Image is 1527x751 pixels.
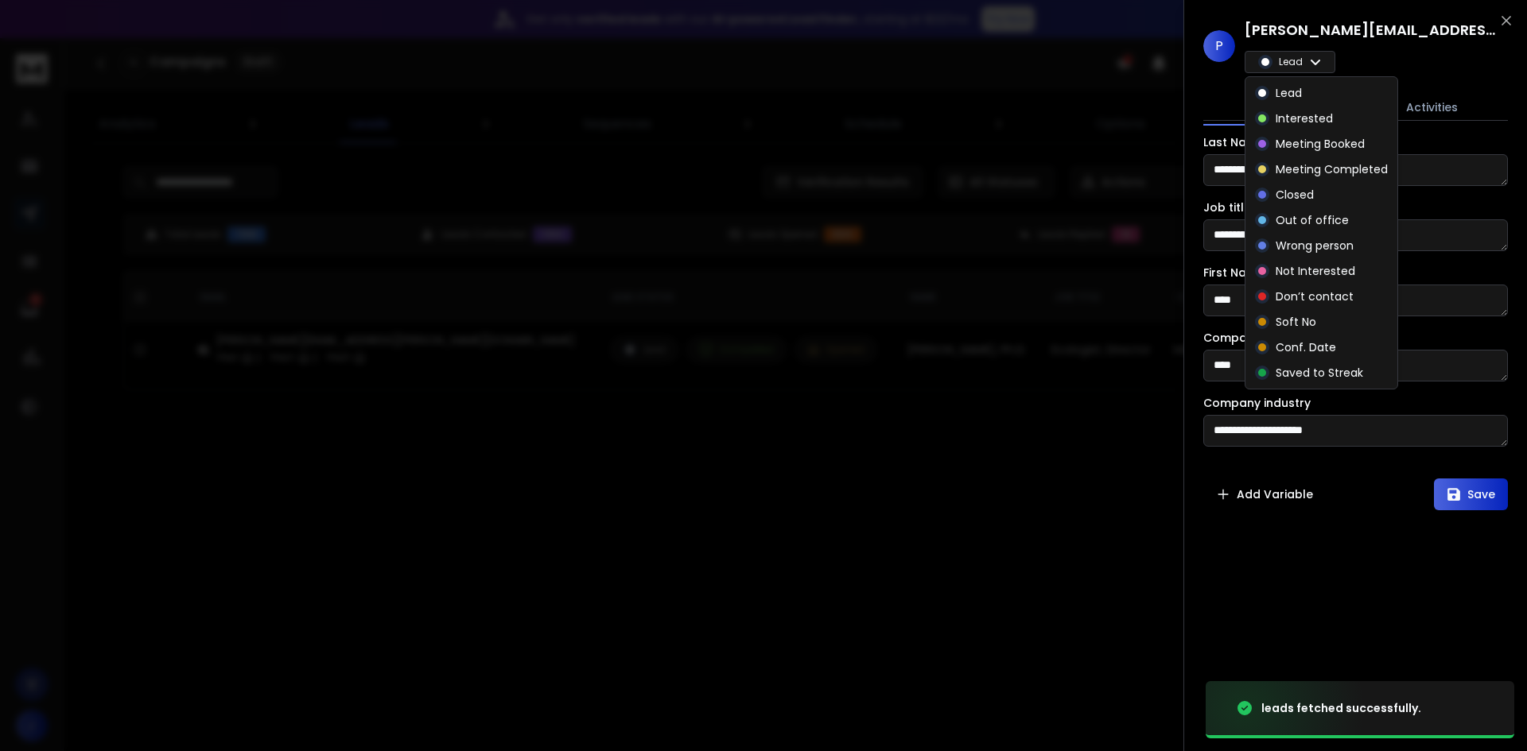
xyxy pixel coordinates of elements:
[1276,212,1349,228] p: Out of office
[1276,187,1314,203] p: Closed
[1276,161,1388,177] p: Meeting Completed
[1276,136,1365,152] p: Meeting Booked
[1276,263,1355,279] p: Not Interested
[1276,85,1302,101] p: Lead
[1276,339,1336,355] p: Conf. Date
[1276,110,1333,126] p: Interested
[1276,314,1316,330] p: Soft No
[1276,365,1363,381] p: Saved to Streak
[1276,238,1354,254] p: Wrong person
[1276,288,1354,304] p: Don’t contact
